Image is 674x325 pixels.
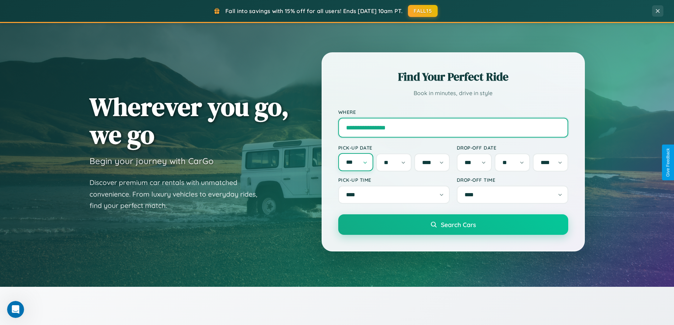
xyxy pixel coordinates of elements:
[457,177,568,183] label: Drop-off Time
[457,145,568,151] label: Drop-off Date
[90,177,266,211] p: Discover premium car rentals with unmatched convenience. From luxury vehicles to everyday rides, ...
[666,148,670,177] div: Give Feedback
[338,145,450,151] label: Pick-up Date
[90,93,289,149] h1: Wherever you go, we go
[338,88,568,98] p: Book in minutes, drive in style
[225,7,403,14] span: Fall into savings with 15% off for all users! Ends [DATE] 10am PT.
[441,221,476,228] span: Search Cars
[7,301,24,318] iframe: Intercom live chat
[408,5,438,17] button: FALL15
[338,214,568,235] button: Search Cars
[90,156,214,166] h3: Begin your journey with CarGo
[338,69,568,85] h2: Find Your Perfect Ride
[338,177,450,183] label: Pick-up Time
[338,109,568,115] label: Where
